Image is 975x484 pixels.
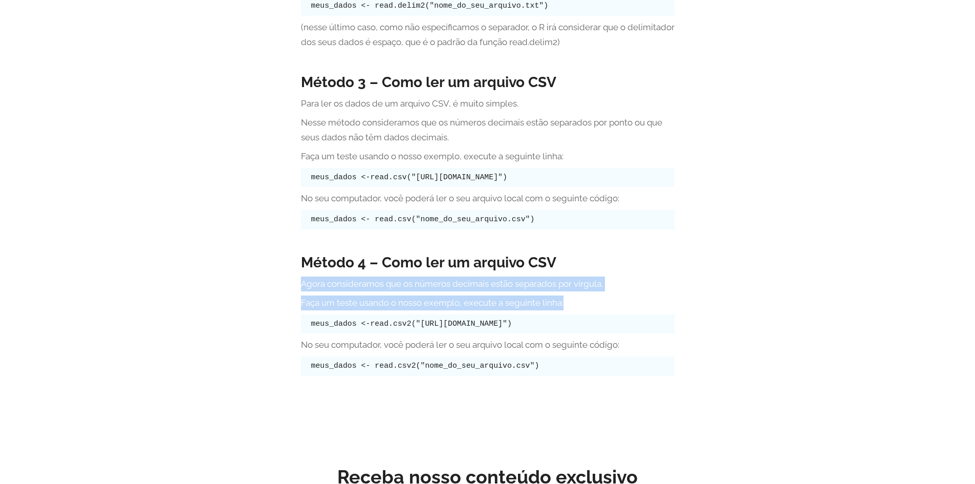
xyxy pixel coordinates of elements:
p: No seu computador, você poderá ler o seu arquivo local com o seguinte código: [301,191,675,206]
p: Faça um teste usando o nosso exemplo, execute a seguinte linha: [301,296,675,310]
p: No seu computador, você poderá ler o seu arquivo local com o seguinte código: [301,338,675,352]
code: meus_dados <-read.csv2("[URL][DOMAIN_NAME]") [311,320,512,328]
p: Agora consideramos que os números decimais estão separados por vírgula. [301,277,675,291]
code: meus_dados <- read.delim2("nome_do_seu_arquivo.txt") [311,2,549,10]
p: Para ler os dados de um arquivo CSV, é muito simples. [301,96,675,111]
p: Nesse método consideramos que os números decimais estão separados por ponto ou que seus dados não... [301,115,675,145]
code: meus_dados <- read.csv2("nome_do_seu_arquivo.csv") [311,362,539,370]
h3: Método 4 – Como ler um arquivo CSV [301,254,675,271]
code: meus_dados <-read.csv("[URL][DOMAIN_NAME]") [311,173,507,181]
p: (nesse último caso, como não especificamos o separador, o R irá considerar que o delimitador dos ... [301,20,675,50]
code: meus_dados <- read.csv("nome_do_seu_arquivo.csv") [311,215,535,223]
p: Faça um teste usando o nosso exemplo, execute a seguinte linha: [301,149,675,164]
h3: Método 3 – Como ler um arquivo CSV [301,74,675,91]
